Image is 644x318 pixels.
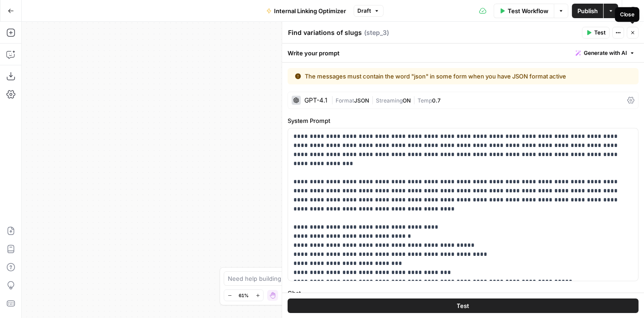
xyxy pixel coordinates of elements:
[282,44,644,62] div: Write your prompt
[336,97,354,104] span: Format
[403,97,411,104] span: ON
[261,4,352,18] button: Internal Linking Optimizer
[358,7,371,15] span: Draft
[369,95,376,104] span: |
[295,72,599,81] div: The messages must contain the word "json" in some form when you have JSON format active
[572,47,639,59] button: Generate with AI
[239,292,249,299] span: 61%
[354,5,384,17] button: Draft
[288,298,639,313] button: Test
[411,95,418,104] span: |
[494,4,554,18] button: Test Workflow
[354,97,369,104] span: JSON
[577,6,598,15] span: Publish
[331,95,336,104] span: |
[274,6,346,15] span: Internal Linking Optimizer
[584,49,627,57] span: Generate with AI
[572,4,603,18] button: Publish
[288,28,362,37] textarea: Find variations of slugs
[418,97,432,104] span: Temp
[288,289,639,298] label: Chat
[457,301,470,310] span: Test
[376,97,403,104] span: Streaming
[508,6,548,15] span: Test Workflow
[432,97,441,104] span: 0.7
[288,116,639,125] label: System Prompt
[594,29,606,37] span: Test
[620,10,634,19] div: Close
[364,28,389,37] span: ( step_3 )
[304,97,327,103] div: GPT-4.1
[582,27,610,39] button: Test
